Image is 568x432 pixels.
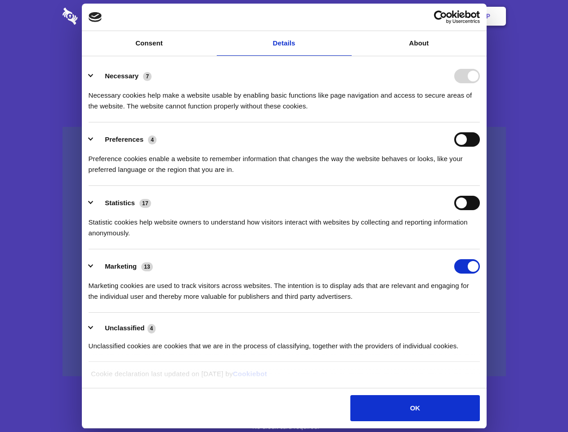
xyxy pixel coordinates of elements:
iframe: Drift Widget Chat Controller [523,387,557,421]
img: logo [89,12,102,22]
a: Login [408,2,447,30]
label: Preferences [105,135,143,143]
div: Preference cookies enable a website to remember information that changes the way the website beha... [89,147,480,175]
span: 4 [148,135,157,144]
a: Details [217,31,352,56]
button: OK [350,395,479,421]
label: Marketing [105,262,137,270]
img: logo-wordmark-white-trans-d4663122ce5f474addd5e946df7df03e33cb6a1c49d2221995e7729f52c070b2.svg [63,8,139,25]
span: 17 [139,199,151,208]
span: 7 [143,72,152,81]
label: Necessary [105,72,139,80]
div: Statistic cookies help website owners to understand how visitors interact with websites by collec... [89,210,480,238]
button: Preferences (4) [89,132,162,147]
div: Necessary cookies help make a website usable by enabling basic functions like page navigation and... [89,83,480,112]
a: Contact [365,2,406,30]
a: About [352,31,487,56]
h1: Eliminate Slack Data Loss. [63,40,506,73]
a: Pricing [264,2,303,30]
h4: Auto-redaction of sensitive data, encrypted data sharing and self-destructing private chats. Shar... [63,82,506,112]
button: Necessary (7) [89,69,157,83]
a: Cookiebot [233,370,267,378]
button: Unclassified (4) [89,323,161,334]
label: Statistics [105,199,135,207]
button: Marketing (13) [89,259,159,274]
button: Statistics (17) [89,196,157,210]
a: Wistia video thumbnail [63,127,506,377]
div: Marketing cookies are used to track visitors across websites. The intention is to display ads tha... [89,274,480,302]
a: Usercentrics Cookiebot - opens in a new window [401,10,480,24]
div: Unclassified cookies are cookies that we are in the process of classifying, together with the pro... [89,334,480,351]
a: Consent [82,31,217,56]
div: Cookie declaration last updated on [DATE] by [84,369,484,386]
span: 4 [148,324,156,333]
span: 13 [141,262,153,271]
